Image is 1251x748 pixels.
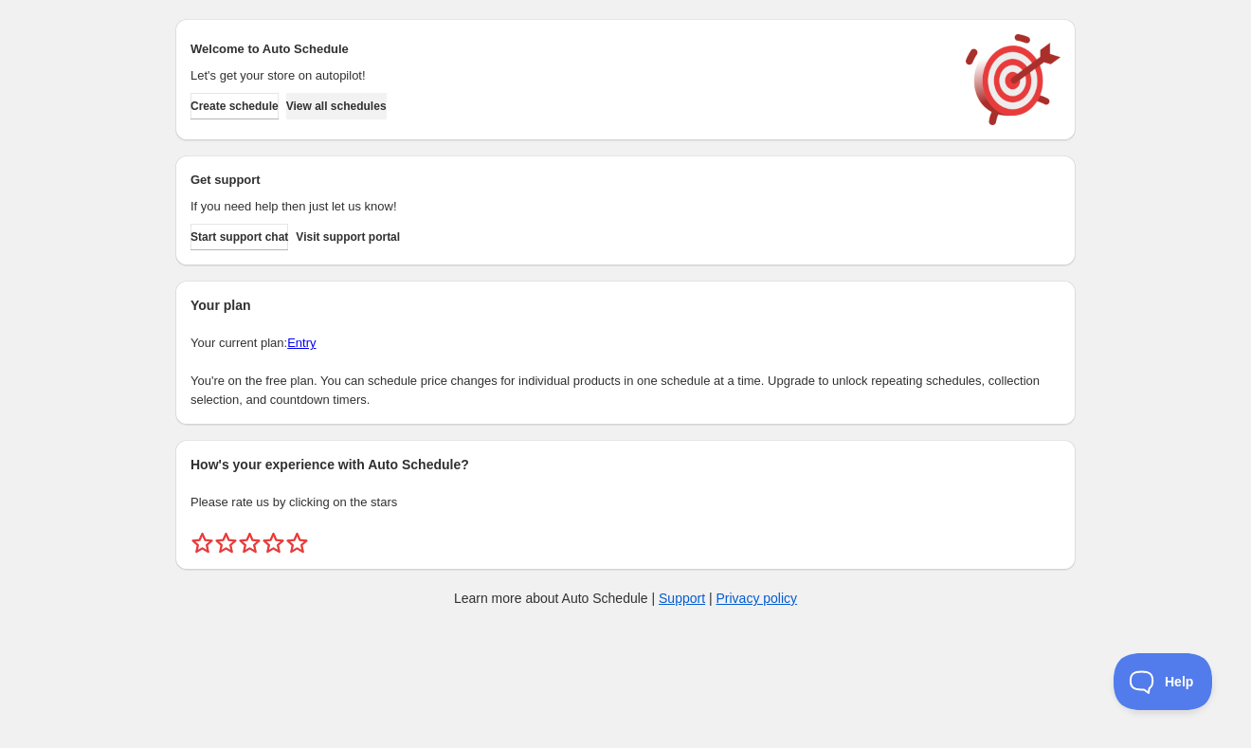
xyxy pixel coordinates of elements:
[454,589,797,608] p: Learn more about Auto Schedule | |
[190,455,1061,474] h2: How's your experience with Auto Schedule?
[190,99,279,114] span: Create schedule
[190,296,1061,315] h2: Your plan
[190,171,947,190] h2: Get support
[716,591,798,606] a: Privacy policy
[287,336,316,350] a: Entry
[190,493,1061,512] p: Please rate us by clicking on the stars
[190,93,279,119] button: Create schedule
[190,66,947,85] p: Let's get your store on autopilot!
[190,334,1061,353] p: Your current plan:
[190,229,288,245] span: Start support chat
[286,99,387,114] span: View all schedules
[190,224,288,250] a: Start support chat
[296,224,400,250] a: Visit support portal
[296,229,400,245] span: Visit support portal
[659,591,705,606] a: Support
[190,372,1061,410] p: You're on the free plan. You can schedule price changes for individual products in one schedule a...
[286,93,387,119] button: View all schedules
[1114,653,1213,710] iframe: Toggle Customer Support
[190,40,947,59] h2: Welcome to Auto Schedule
[190,197,947,216] p: If you need help then just let us know!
